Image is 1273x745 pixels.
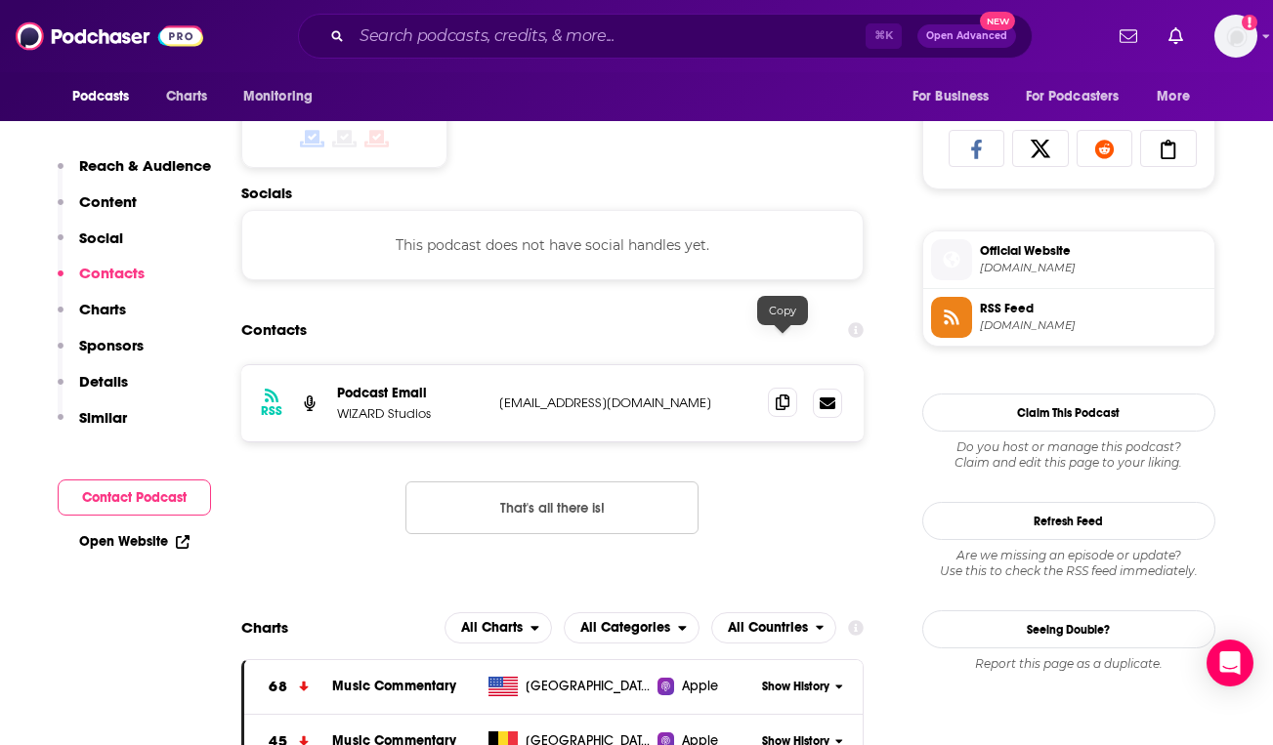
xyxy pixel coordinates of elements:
[58,156,211,192] button: Reach & Audience
[337,385,484,401] p: Podcast Email
[1161,20,1191,53] a: Show notifications dropdown
[461,621,523,635] span: All Charts
[58,264,145,300] button: Contacts
[922,548,1215,579] div: Are we missing an episode or update? Use this to check the RSS feed immediately.
[261,403,282,419] h3: RSS
[332,678,456,694] a: Music Commentary
[79,192,137,211] p: Content
[1214,15,1257,58] img: User Profile
[1143,78,1214,115] button: open menu
[756,679,849,695] button: Show History
[58,408,127,444] button: Similar
[1242,15,1257,30] svg: Add a profile image
[711,612,837,643] button: open menu
[866,23,902,49] span: ⌘ K
[922,393,1215,432] button: Claim This Podcast
[728,621,808,635] span: All Countries
[58,300,126,336] button: Charts
[926,31,1007,41] span: Open Advanced
[658,677,756,696] a: Apple
[1012,130,1069,167] a: Share on X/Twitter
[980,12,1015,30] span: New
[16,18,203,55] img: Podchaser - Follow, Share and Rate Podcasts
[79,408,127,427] p: Similar
[1077,130,1133,167] a: Share on Reddit
[337,405,484,422] p: W!ZARD Studios
[241,618,288,637] h2: Charts
[298,14,1033,59] div: Search podcasts, credits, & more...
[79,372,128,391] p: Details
[79,228,123,247] p: Social
[79,156,211,175] p: Reach & Audience
[79,336,144,354] p: Sponsors
[1214,15,1257,58] button: Show profile menu
[980,318,1207,333] span: feeds.megaphone.fm
[58,336,144,372] button: Sponsors
[757,296,808,325] div: Copy
[580,621,670,635] span: All Categories
[980,300,1207,317] span: RSS Feed
[244,660,333,714] a: 68
[922,439,1215,471] div: Claim and edit this page to your liking.
[899,78,1014,115] button: open menu
[1140,130,1197,167] a: Copy Link
[922,439,1215,455] span: Do you host or manage this podcast?
[405,481,699,534] button: Nothing here.
[1026,83,1120,110] span: For Podcasters
[949,130,1005,167] a: Share on Facebook
[1207,640,1253,686] div: Open Intercom Messenger
[1013,78,1148,115] button: open menu
[79,264,145,282] p: Contacts
[79,533,190,550] a: Open Website
[917,24,1016,48] button: Open AdvancedNew
[931,239,1207,280] a: Official Website[DOMAIN_NAME]
[445,612,552,643] h2: Platforms
[241,210,865,280] div: This podcast does not have social handles yet.
[1112,20,1145,53] a: Show notifications dropdown
[58,228,123,265] button: Social
[166,83,208,110] span: Charts
[352,21,866,52] input: Search podcasts, credits, & more...
[481,677,658,696] a: [GEOGRAPHIC_DATA]
[445,612,552,643] button: open menu
[564,612,700,643] h2: Categories
[980,261,1207,275] span: songwritersoup.lnk.to
[59,78,155,115] button: open menu
[1214,15,1257,58] span: Logged in as heidi.egloff
[241,184,865,202] h2: Socials
[230,78,338,115] button: open menu
[711,612,837,643] h2: Countries
[58,192,137,228] button: Content
[931,297,1207,338] a: RSS Feed[DOMAIN_NAME]
[912,83,990,110] span: For Business
[243,83,313,110] span: Monitoring
[922,610,1215,648] a: Seeing Double?
[153,78,220,115] a: Charts
[79,300,126,318] p: Charts
[58,479,211,516] button: Contact Podcast
[526,677,653,696] span: United States
[499,394,753,411] p: [EMAIL_ADDRESS][DOMAIN_NAME]
[980,242,1207,260] span: Official Website
[72,83,130,110] span: Podcasts
[58,372,128,408] button: Details
[564,612,700,643] button: open menu
[922,502,1215,540] button: Refresh Feed
[1157,83,1190,110] span: More
[269,676,286,698] h3: 68
[682,677,719,696] span: Apple
[241,311,307,349] h2: Contacts
[922,656,1215,672] div: Report this page as a duplicate.
[762,679,829,695] span: Show History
